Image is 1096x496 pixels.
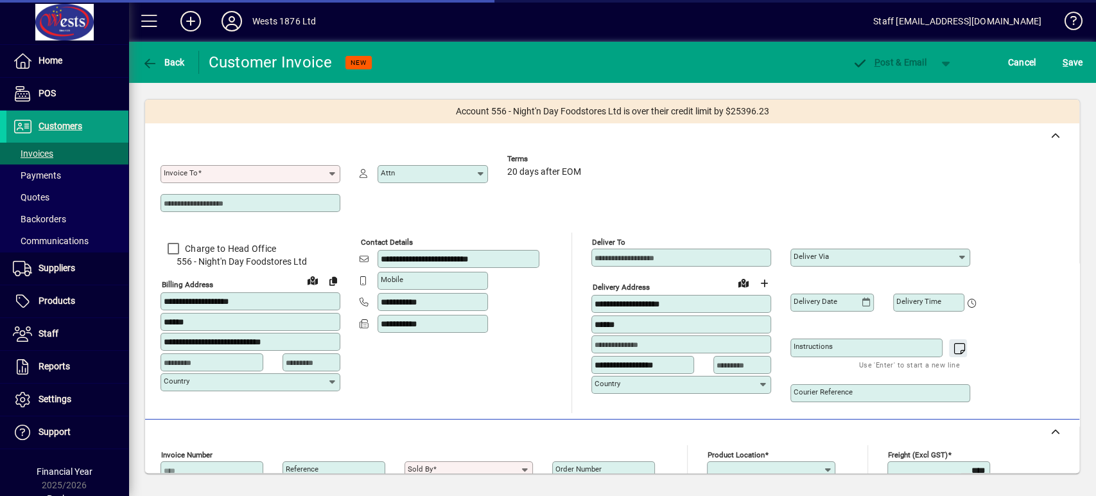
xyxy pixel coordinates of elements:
[852,57,926,67] span: ost & Email
[381,168,395,177] mat-label: Attn
[6,416,128,448] a: Support
[13,192,49,202] span: Quotes
[128,51,199,74] app-page-header-button: Back
[555,465,602,474] mat-label: Order number
[6,208,128,230] a: Backorders
[6,318,128,350] a: Staff
[1008,52,1036,73] span: Cancel
[351,58,367,67] span: NEW
[39,361,70,371] span: Reports
[139,51,188,74] button: Back
[381,275,403,284] mat-label: Mobile
[182,242,276,255] label: Charge to Head Office
[708,450,765,459] mat-label: Product location
[408,465,433,474] mat-label: Sold by
[6,230,128,252] a: Communications
[164,376,189,385] mat-label: Country
[6,186,128,208] a: Quotes
[859,357,960,372] mat-hint: Use 'Enter' to start a new line
[39,427,71,437] span: Support
[6,384,128,416] a: Settings
[6,78,128,110] a: POS
[302,270,323,290] a: View on map
[595,379,620,388] mat-label: Country
[209,52,333,73] div: Customer Invoice
[286,465,318,474] mat-label: Reference
[37,466,92,477] span: Financial Year
[873,11,1041,31] div: Staff [EMAIL_ADDRESS][DOMAIN_NAME]
[39,88,56,98] span: POS
[6,252,128,285] a: Suppliers
[39,328,58,339] span: Staff
[323,270,344,291] button: Copy to Delivery address
[507,167,581,177] span: 20 days after EOM
[161,255,340,269] span: 556 - Night'n Day Foodstores Ltd
[456,105,769,118] span: Account 556 - Night'n Day Foodstores Ltd is over their credit limit by $25396.23
[39,121,82,131] span: Customers
[888,450,948,459] mat-label: Freight (excl GST)
[13,214,66,224] span: Backorders
[794,387,853,396] mat-label: Courier Reference
[592,238,625,247] mat-label: Deliver To
[252,11,316,31] div: Wests 1876 Ltd
[39,263,75,273] span: Suppliers
[1063,52,1083,73] span: ave
[754,273,774,294] button: Choose address
[1005,51,1039,74] button: Cancel
[794,342,833,351] mat-label: Instructions
[794,297,837,306] mat-label: Delivery date
[6,351,128,383] a: Reports
[13,148,53,159] span: Invoices
[896,297,941,306] mat-label: Delivery time
[6,285,128,317] a: Products
[161,450,213,459] mat-label: Invoice number
[13,236,89,246] span: Communications
[1054,3,1080,44] a: Knowledge Base
[13,170,61,181] span: Payments
[6,143,128,164] a: Invoices
[794,252,829,261] mat-label: Deliver via
[211,10,252,33] button: Profile
[846,51,933,74] button: Post & Email
[874,57,880,67] span: P
[170,10,211,33] button: Add
[39,394,71,404] span: Settings
[164,168,198,177] mat-label: Invoice To
[507,155,584,163] span: Terms
[6,45,128,77] a: Home
[733,272,754,293] a: View on map
[1059,51,1086,74] button: Save
[142,57,185,67] span: Back
[6,164,128,186] a: Payments
[39,296,75,306] span: Products
[39,55,62,66] span: Home
[1063,57,1068,67] span: S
